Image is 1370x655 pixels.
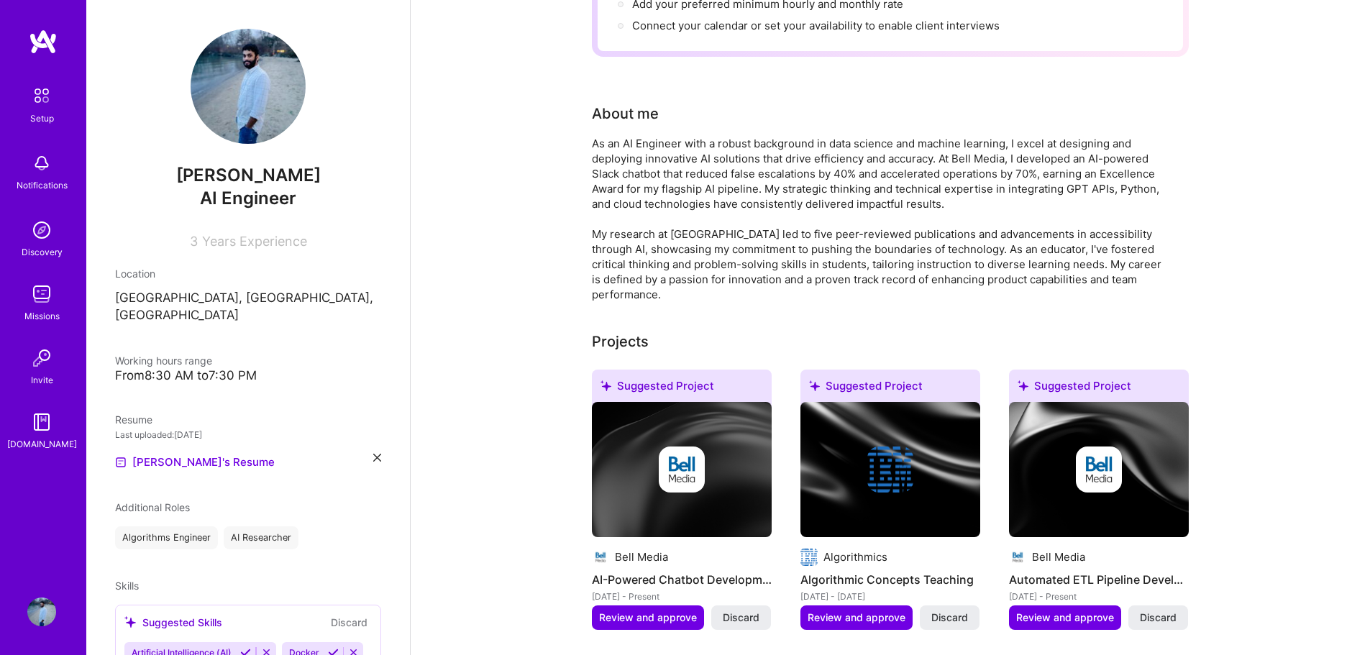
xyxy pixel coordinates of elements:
h4: AI-Powered Chatbot Development [592,570,772,589]
div: Invite [31,372,53,388]
button: Review and approve [1009,605,1121,630]
img: Company logo [1009,549,1026,566]
div: Missions [24,308,60,324]
i: icon SuggestedTeams [124,616,137,628]
a: [PERSON_NAME]'s Resume [115,454,275,471]
img: bell [27,149,56,178]
img: cover [800,402,980,537]
img: cover [592,402,772,537]
div: Setup [30,111,54,126]
div: Location [115,266,381,281]
span: AI Engineer [200,188,296,209]
div: Add projects you've worked on [592,331,649,352]
div: AI Researcher [224,526,298,549]
h4: Algorithmic Concepts Teaching [800,570,980,589]
i: icon SuggestedTeams [1018,380,1028,391]
span: Connect your calendar or set your availability to enable client interviews [632,19,1000,32]
div: [DATE] - Present [1009,589,1189,604]
img: teamwork [27,280,56,308]
a: User Avatar [24,597,60,626]
img: Resume [115,457,127,468]
span: Additional Roles [115,501,190,513]
i: icon SuggestedTeams [600,380,611,391]
img: Company logo [659,446,705,493]
span: 3 [190,234,198,249]
span: Years Experience [202,234,307,249]
button: Discard [1128,605,1188,630]
div: Algorithms Engineer [115,526,218,549]
div: Discovery [22,244,63,260]
img: Company logo [800,549,818,566]
img: logo [29,29,58,55]
img: Company logo [592,549,609,566]
div: Suggested Skills [124,615,222,630]
span: Review and approve [1016,610,1114,625]
button: Discard [711,605,771,630]
img: Invite [27,344,56,372]
h4: Automated ETL Pipeline Development [1009,570,1189,589]
i: icon SuggestedTeams [809,380,820,391]
div: [DATE] - [DATE] [800,589,980,604]
div: Suggested Project [592,370,772,408]
img: discovery [27,216,56,244]
span: Review and approve [808,610,905,625]
div: Bell Media [1032,549,1085,564]
span: Discard [1140,610,1177,625]
div: Algorithmics [823,549,887,564]
div: From 8:30 AM to 7:30 PM [115,368,381,383]
div: Last uploaded: [DATE] [115,427,381,442]
img: cover [1009,402,1189,537]
img: User Avatar [191,29,306,144]
span: Review and approve [599,610,697,625]
img: Company logo [867,446,913,493]
div: Notifications [17,178,68,193]
span: Working hours range [115,354,212,367]
div: [DATE] - Present [592,589,772,604]
i: icon Close [373,454,381,462]
span: Skills [115,580,139,592]
span: [PERSON_NAME] [115,165,381,186]
img: guide book [27,408,56,436]
span: Discard [723,610,759,625]
button: Discard [920,605,979,630]
button: Discard [326,614,372,631]
span: Resume [115,413,152,426]
img: Company logo [1076,446,1122,493]
div: Projects [592,331,649,352]
div: Bell Media [615,549,668,564]
div: [DOMAIN_NAME] [7,436,77,452]
span: Discard [931,610,968,625]
div: Suggested Project [800,370,980,408]
div: About me [592,103,659,124]
div: As an AI Engineer with a robust background in data science and machine learning, I excel at desig... [592,136,1167,302]
button: Review and approve [592,605,704,630]
button: Review and approve [800,605,913,630]
img: User Avatar [27,597,56,626]
img: setup [27,81,57,111]
p: [GEOGRAPHIC_DATA], [GEOGRAPHIC_DATA], [GEOGRAPHIC_DATA] [115,290,381,324]
div: Suggested Project [1009,370,1189,408]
